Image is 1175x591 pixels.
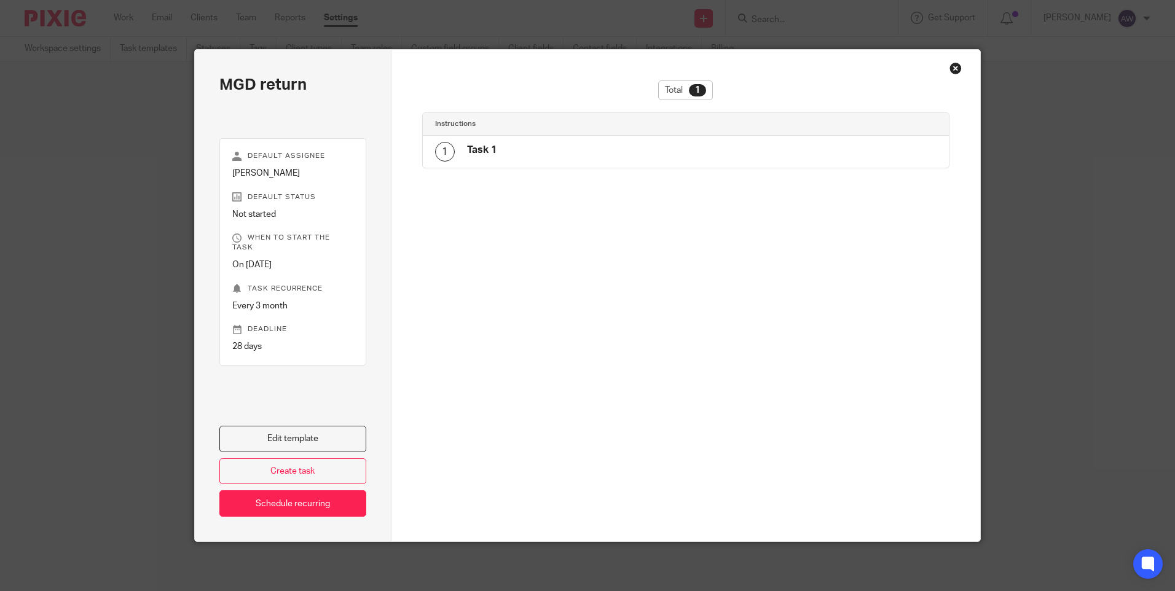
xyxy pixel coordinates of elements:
[435,142,455,162] div: 1
[232,284,353,294] p: Task recurrence
[232,192,353,202] p: Default status
[232,340,353,353] p: 28 days
[467,144,497,157] h4: Task 1
[232,151,353,161] p: Default assignee
[658,80,713,100] div: Total
[689,84,706,96] div: 1
[232,259,353,271] p: On [DATE]
[232,233,353,252] p: When to start the task
[949,62,962,74] div: Close this dialog window
[219,74,366,95] h2: MGD return
[232,208,353,221] p: Not started
[232,300,353,312] p: Every 3 month
[435,119,686,129] h4: Instructions
[219,458,366,485] a: Create task
[219,490,366,517] a: Schedule recurring
[219,426,366,452] a: Edit template
[232,167,353,179] p: [PERSON_NAME]
[232,324,353,334] p: Deadline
